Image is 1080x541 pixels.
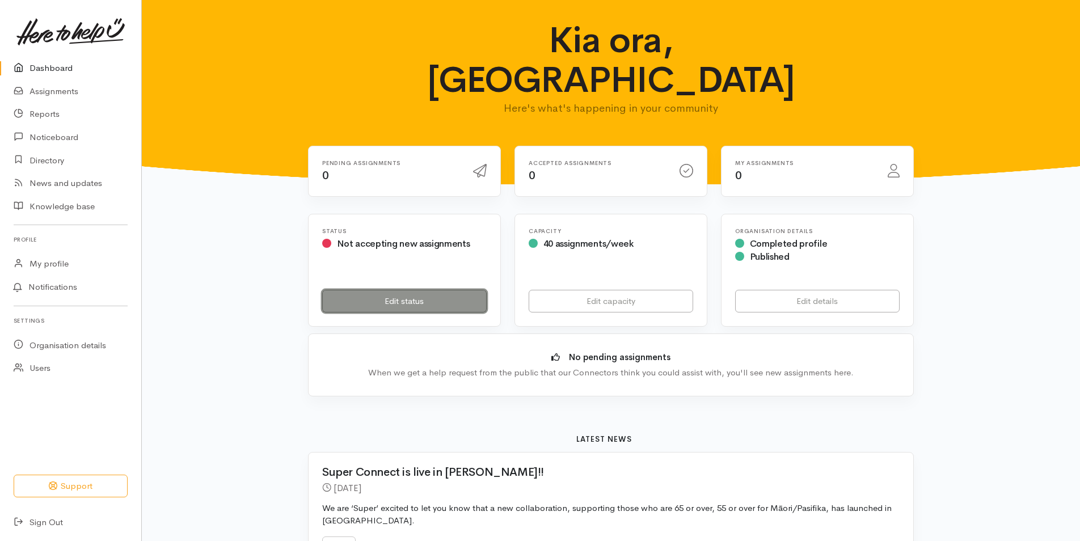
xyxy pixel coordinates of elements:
span: Completed profile [750,238,828,250]
b: No pending assignments [569,352,670,362]
h6: Capacity [529,228,693,234]
h6: Status [322,228,487,234]
h6: Settings [14,313,128,328]
h2: Super Connect is live in [PERSON_NAME]!! [322,466,886,479]
a: Edit details [735,290,900,313]
span: 0 [322,168,329,183]
h1: Kia ora, [GEOGRAPHIC_DATA] [390,20,832,100]
button: Support [14,475,128,498]
h6: Organisation Details [735,228,900,234]
span: Published [750,251,790,263]
p: We are ‘Super’ excited to let you know that a new collaboration, supporting those who are 65 or o... [322,502,900,527]
span: 40 assignments/week [543,238,634,250]
p: Here's what's happening in your community [390,100,832,116]
div: When we get a help request from the public that our Connectors think you could assist with, you'l... [326,366,896,379]
h6: My assignments [735,160,874,166]
a: Edit capacity [529,290,693,313]
span: Not accepting new assignments [337,238,470,250]
h6: Pending assignments [322,160,459,166]
span: 0 [735,168,742,183]
time: [DATE] [334,482,361,494]
h6: Profile [14,232,128,247]
b: Latest news [576,434,632,444]
h6: Accepted assignments [529,160,666,166]
span: 0 [529,168,535,183]
a: Edit status [322,290,487,313]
